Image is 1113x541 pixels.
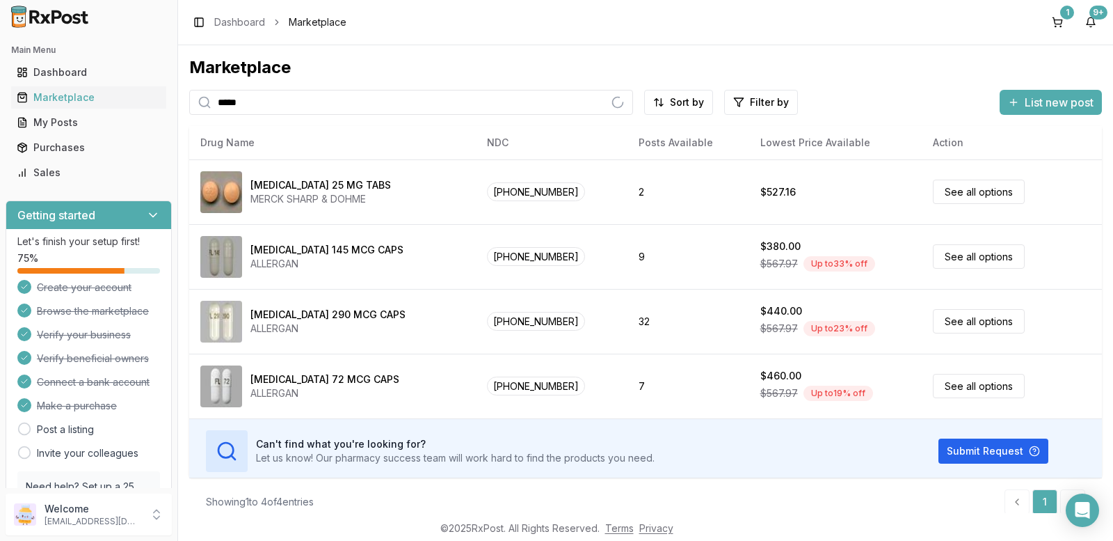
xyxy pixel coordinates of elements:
a: Sales [11,160,166,185]
th: Drug Name [189,126,476,159]
span: [PHONE_NUMBER] [487,312,585,331]
a: Privacy [639,522,673,534]
span: Make a purchase [37,399,117,413]
div: My Posts [17,116,161,130]
span: $567.97 [760,386,798,400]
button: Submit Request [938,439,1048,464]
span: [PHONE_NUMBER] [487,182,585,201]
span: Verify beneficial owners [37,352,149,366]
a: See all options [933,374,1025,398]
p: Need help? Set up a 25 minute call with our team to set up. [26,480,152,522]
button: Marketplace [6,86,172,109]
button: Sales [6,162,172,184]
div: 9+ [1089,6,1107,19]
span: Browse the marketplace [37,304,149,318]
span: Create your account [37,281,131,295]
a: See all options [933,244,1025,269]
h3: Getting started [17,207,95,224]
a: See all options [933,180,1025,204]
nav: breadcrumb [214,15,346,29]
div: 1 [1060,6,1074,19]
img: Januvia 25 MG TABS [200,171,242,213]
td: 32 [627,289,749,354]
span: [PHONE_NUMBER] [487,247,585,266]
div: Purchases [17,141,161,155]
span: Verify your business [37,328,131,342]
button: List new post [1000,90,1102,115]
div: [MEDICAL_DATA] 145 MCG CAPS [250,243,403,257]
div: ALLERGAN [250,322,406,336]
a: Marketplace [11,85,166,110]
span: $567.97 [760,322,798,336]
span: Marketplace [289,15,346,29]
a: See all options [933,309,1025,334]
div: $527.16 [760,185,796,199]
span: $567.97 [760,257,798,271]
div: Dashboard [17,65,161,79]
button: 1 [1046,11,1068,33]
span: 75 % [17,251,38,265]
img: RxPost Logo [6,6,95,28]
button: Dashboard [6,61,172,84]
td: 9 [627,224,749,289]
div: Up to 23 % off [803,321,875,336]
span: List new post [1025,94,1094,111]
p: [EMAIL_ADDRESS][DOMAIN_NAME] [45,516,141,527]
th: NDC [476,126,627,159]
div: Up to 33 % off [803,256,875,272]
a: My Posts [11,110,166,135]
span: Sort by [670,95,704,109]
a: Purchases [11,135,166,160]
div: Showing 1 to 4 of 4 entries [206,495,314,509]
h3: Can't find what you're looking for? [256,437,655,451]
img: Linzess 145 MCG CAPS [200,236,242,278]
div: ALLERGAN [250,257,403,271]
div: Sales [17,166,161,180]
span: Connect a bank account [37,375,150,389]
img: User avatar [14,503,36,526]
nav: pagination [1004,489,1085,515]
p: Welcome [45,502,141,516]
th: Action [922,126,1102,159]
div: Marketplace [17,91,161,104]
span: [PHONE_NUMBER] [487,377,585,395]
button: My Posts [6,111,172,134]
div: Marketplace [189,56,1102,79]
a: Terms [605,522,634,534]
h2: Main Menu [11,45,166,56]
div: Open Intercom Messenger [1066,494,1099,527]
p: Let us know! Our pharmacy success team will work hard to find the products you need. [256,451,655,465]
th: Posts Available [627,126,749,159]
div: [MEDICAL_DATA] 25 MG TABS [250,178,391,192]
div: $380.00 [760,240,801,253]
div: [MEDICAL_DATA] 290 MCG CAPS [250,308,406,322]
a: 1 [1032,489,1057,515]
span: Filter by [750,95,789,109]
th: Lowest Price Available [749,126,922,159]
a: Post a listing [37,423,94,437]
a: Dashboard [214,15,265,29]
button: Sort by [644,90,713,115]
a: List new post [1000,97,1102,111]
div: ALLERGAN [250,386,399,400]
img: Linzess 72 MCG CAPS [200,366,242,407]
img: Linzess 290 MCG CAPS [200,301,242,343]
div: Up to 19 % off [803,386,873,401]
td: 7 [627,354,749,418]
div: [MEDICAL_DATA] 72 MCG CAPS [250,373,399,386]
p: Let's finish your setup first! [17,235,160,249]
td: 2 [627,159,749,224]
a: Invite your colleagues [37,446,138,460]
button: 9+ [1080,11,1102,33]
div: $460.00 [760,369,801,383]
div: $440.00 [760,304,802,318]
div: MERCK SHARP & DOHME [250,192,391,206]
button: Purchases [6,136,172,159]
a: Dashboard [11,60,166,85]
button: Filter by [724,90,798,115]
